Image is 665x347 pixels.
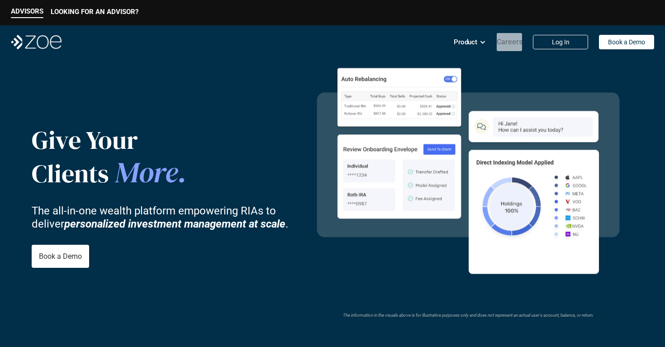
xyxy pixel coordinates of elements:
em: The information in the visuals above is for illustrative purposes only and does not represent an ... [343,313,594,318]
a: Book a Demo [32,245,89,268]
a: Log In [533,35,588,49]
p: Product [454,35,477,49]
p: Careers [497,38,522,46]
p: Log In [552,38,570,46]
p: Give Your [32,125,240,155]
p: Book a Demo [608,38,645,46]
span: . [178,152,187,192]
a: Book a Demo [599,35,654,49]
span: More [115,152,178,192]
p: Book a Demo [39,252,82,261]
a: Careers [497,33,522,51]
p: ADVISORS [11,7,43,15]
p: The all-in-one wealth platform empowering RIAs to deliver . [32,204,303,231]
p: LOOKING FOR AN ADVISOR? [51,8,138,16]
strong: personalized investment management at scale [64,217,285,230]
p: Clients [32,155,240,190]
